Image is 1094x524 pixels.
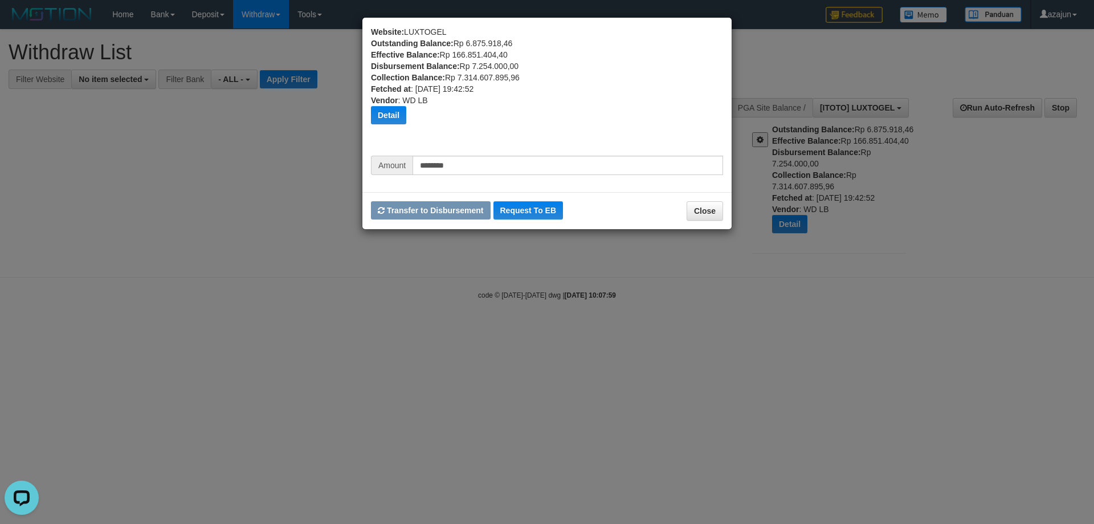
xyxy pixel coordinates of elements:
[687,201,723,221] button: Close
[371,62,460,71] b: Disbursement Balance:
[371,106,406,124] button: Detail
[371,156,413,175] span: Amount
[371,50,440,59] b: Effective Balance:
[371,96,398,105] b: Vendor
[371,84,411,94] b: Fetched at
[371,27,404,36] b: Website:
[371,26,723,156] div: LUXTOGEL Rp 6.875.918,46 Rp 166.851.404,40 Rp 7.254.000,00 Rp 7.314.607.895,96 : [DATE] 19:42:52 ...
[371,73,445,82] b: Collection Balance:
[493,201,564,220] button: Request To EB
[5,5,39,39] button: Open LiveChat chat widget
[371,201,491,220] button: Transfer to Disbursement
[371,39,454,48] b: Outstanding Balance:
